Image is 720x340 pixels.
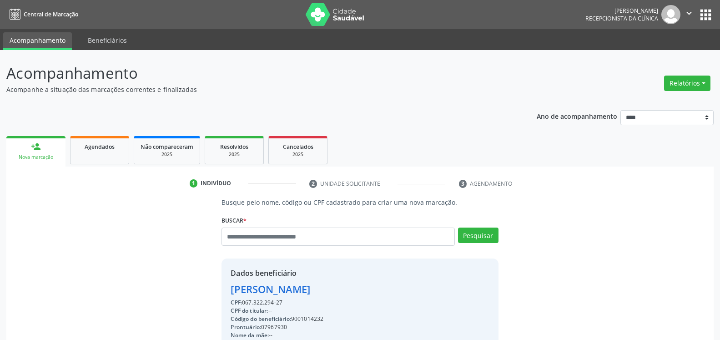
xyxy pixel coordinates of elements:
div: 2025 [275,151,321,158]
button: apps [698,7,714,23]
p: Acompanhamento [6,62,502,85]
div: 2025 [211,151,257,158]
span: Prontuário: [231,323,261,331]
span: CPF: [231,299,242,306]
span: Agendados [85,143,115,151]
span: Nome da mãe: [231,331,269,339]
span: Central de Marcação [24,10,78,18]
div: [PERSON_NAME] [585,7,658,15]
div: 9001014232 [231,315,459,323]
div: 1 [190,179,198,188]
p: Acompanhe a situação das marcações correntes e finalizadas [6,85,502,94]
button:  [680,5,698,24]
span: Resolvidos [220,143,248,151]
div: 2025 [141,151,193,158]
a: Beneficiários [81,32,133,48]
button: Pesquisar [458,228,498,243]
span: Cancelados [283,143,313,151]
div: Indivíduo [201,179,231,188]
span: CPF do titular: [231,307,268,315]
span: Código do beneficiário: [231,315,291,323]
a: Central de Marcação [6,7,78,22]
p: Ano de acompanhamento [537,110,617,122]
div: -- [231,331,459,340]
p: Busque pelo nome, código ou CPF cadastrado para criar uma nova marcação. [222,198,498,207]
div: 07967930 [231,323,459,331]
div: Dados beneficiário [231,268,459,279]
label: Buscar [222,213,247,228]
div: 067.322.294-27 [231,299,459,307]
div: -- [231,307,459,315]
img: img [661,5,680,24]
button: Relatórios [664,76,710,91]
span: Recepcionista da clínica [585,15,658,22]
i:  [684,8,694,18]
a: Acompanhamento [3,32,72,50]
div: Nova marcação [13,154,59,161]
span: Não compareceram [141,143,193,151]
div: [PERSON_NAME] [231,282,459,297]
div: person_add [31,142,41,152]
